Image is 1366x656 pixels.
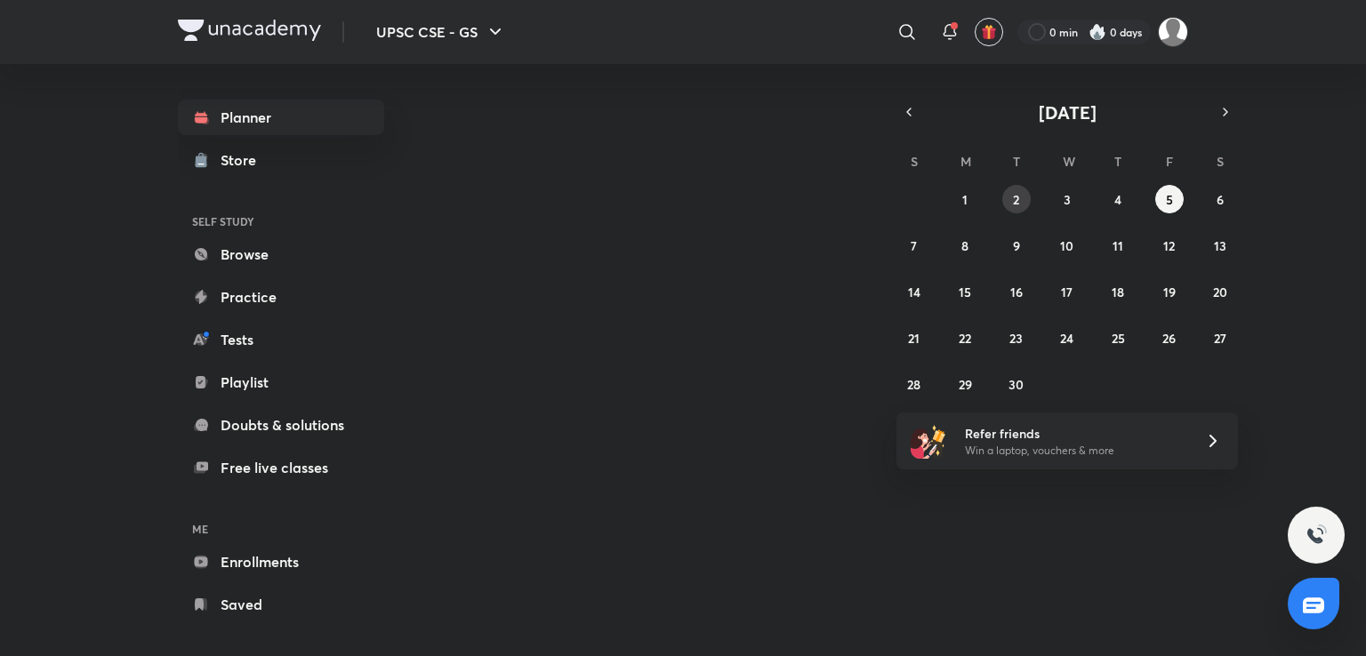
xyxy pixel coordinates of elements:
[178,407,384,443] a: Doubts & solutions
[1113,237,1123,254] abbr: September 11, 2025
[951,324,979,352] button: September 22, 2025
[959,284,971,300] abbr: September 15, 2025
[900,231,928,260] button: September 7, 2025
[1002,370,1031,398] button: September 30, 2025
[1206,231,1234,260] button: September 13, 2025
[1155,231,1184,260] button: September 12, 2025
[1206,324,1234,352] button: September 27, 2025
[907,376,920,393] abbr: September 28, 2025
[1089,23,1106,41] img: streak
[951,231,979,260] button: September 8, 2025
[1053,231,1081,260] button: September 10, 2025
[178,587,384,622] a: Saved
[1112,330,1125,347] abbr: September 25, 2025
[178,206,384,236] h6: SELF STUDY
[1114,153,1121,170] abbr: Thursday
[908,330,920,347] abbr: September 21, 2025
[178,450,384,485] a: Free live classes
[366,14,517,50] button: UPSC CSE - GS
[981,24,997,40] img: avatar
[1162,330,1176,347] abbr: September 26, 2025
[1002,277,1031,306] button: September 16, 2025
[1002,185,1031,213] button: September 2, 2025
[911,153,918,170] abbr: Sunday
[1060,330,1073,347] abbr: September 24, 2025
[1104,185,1132,213] button: September 4, 2025
[1155,277,1184,306] button: September 19, 2025
[1104,277,1132,306] button: September 18, 2025
[965,424,1184,443] h6: Refer friends
[1013,153,1020,170] abbr: Tuesday
[900,277,928,306] button: September 14, 2025
[921,100,1213,124] button: [DATE]
[1166,191,1173,208] abbr: September 5, 2025
[1214,330,1226,347] abbr: September 27, 2025
[1061,284,1073,300] abbr: September 17, 2025
[1155,185,1184,213] button: September 5, 2025
[1166,153,1173,170] abbr: Friday
[178,20,321,41] img: Company Logo
[178,236,384,272] a: Browse
[178,279,384,315] a: Practice
[959,376,972,393] abbr: September 29, 2025
[178,544,384,580] a: Enrollments
[1002,231,1031,260] button: September 9, 2025
[1013,237,1020,254] abbr: September 9, 2025
[178,322,384,357] a: Tests
[1163,284,1176,300] abbr: September 19, 2025
[1213,284,1227,300] abbr: September 20, 2025
[1163,237,1175,254] abbr: September 12, 2025
[1039,100,1097,124] span: [DATE]
[1064,191,1071,208] abbr: September 3, 2025
[1008,376,1024,393] abbr: September 30, 2025
[178,514,384,544] h6: ME
[1206,185,1234,213] button: September 6, 2025
[1013,191,1019,208] abbr: September 2, 2025
[178,20,321,45] a: Company Logo
[221,149,267,171] div: Store
[951,370,979,398] button: September 29, 2025
[911,423,946,459] img: referral
[1155,324,1184,352] button: September 26, 2025
[908,284,920,300] abbr: September 14, 2025
[1060,237,1073,254] abbr: September 10, 2025
[962,191,968,208] abbr: September 1, 2025
[1063,153,1075,170] abbr: Wednesday
[1112,284,1124,300] abbr: September 18, 2025
[951,277,979,306] button: September 15, 2025
[1009,330,1023,347] abbr: September 23, 2025
[1053,277,1081,306] button: September 17, 2025
[1217,153,1224,170] abbr: Saturday
[178,142,384,178] a: Store
[911,237,917,254] abbr: September 7, 2025
[1214,237,1226,254] abbr: September 13, 2025
[951,185,979,213] button: September 1, 2025
[1114,191,1121,208] abbr: September 4, 2025
[178,364,384,400] a: Playlist
[900,324,928,352] button: September 21, 2025
[960,153,971,170] abbr: Monday
[959,330,971,347] abbr: September 22, 2025
[961,237,968,254] abbr: September 8, 2025
[975,18,1003,46] button: avatar
[965,443,1184,459] p: Win a laptop, vouchers & more
[1206,277,1234,306] button: September 20, 2025
[1010,284,1023,300] abbr: September 16, 2025
[1158,17,1188,47] img: saarthak
[1002,324,1031,352] button: September 23, 2025
[1217,191,1224,208] abbr: September 6, 2025
[1104,324,1132,352] button: September 25, 2025
[1306,524,1327,546] img: ttu
[1104,231,1132,260] button: September 11, 2025
[1053,185,1081,213] button: September 3, 2025
[178,100,384,135] a: Planner
[1053,324,1081,352] button: September 24, 2025
[900,370,928,398] button: September 28, 2025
